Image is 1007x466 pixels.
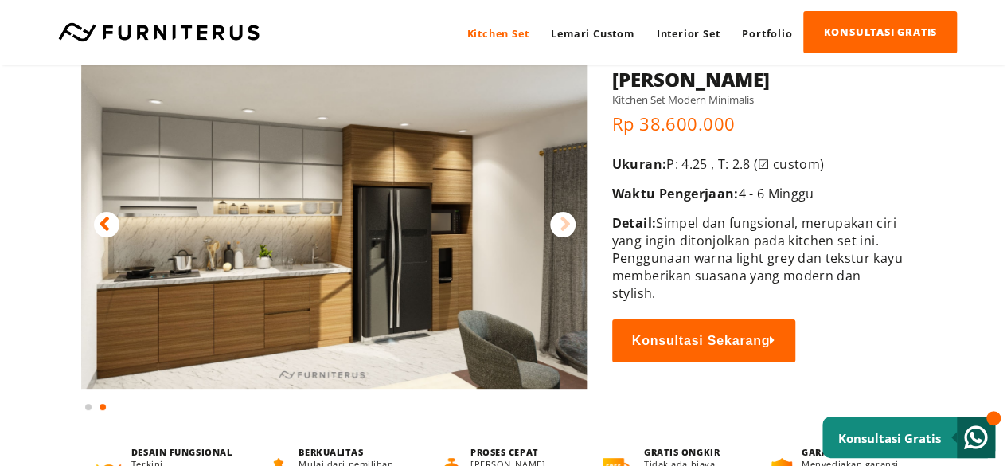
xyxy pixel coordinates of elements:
span: Detail: [612,214,656,232]
h4: DESAIN FUNGSIONAL [131,446,235,458]
h4: GARANSI 2 TAHUN [802,446,911,458]
a: Interior Set [646,12,732,55]
h5: Kitchen Set Modern Minimalis [612,92,907,107]
img: Meyer Kitchen Set Modern Minimalis by Furniterus [81,34,587,389]
button: Konsultasi Sekarang [612,319,795,362]
a: Konsultasi Gratis [822,417,995,458]
a: Portfolio [731,12,803,55]
h4: BERKUALITAS [299,446,404,458]
a: Lemari Custom [540,12,645,55]
p: Simpel dan fungsional, merupakan ciri yang ingin ditonjolkan pada kitchen set ini. Penggunaan war... [612,214,907,302]
span: Waktu Pengerjaan: [612,185,739,202]
h4: PROSES CEPAT [470,446,573,458]
small: Konsultasi Gratis [838,430,941,446]
h4: GRATIS ONGKIR [644,446,742,458]
span: Ukuran: [612,155,666,173]
p: 4 - 6 Minggu [612,185,907,202]
a: Kitchen Set [455,12,540,55]
p: Rp 38.600.000 [612,112,907,135]
a: KONSULTASI GRATIS [803,11,957,53]
p: P: 4.25 , T: 2.8 (☑ custom) [612,155,907,173]
h1: [PERSON_NAME] [612,66,907,92]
